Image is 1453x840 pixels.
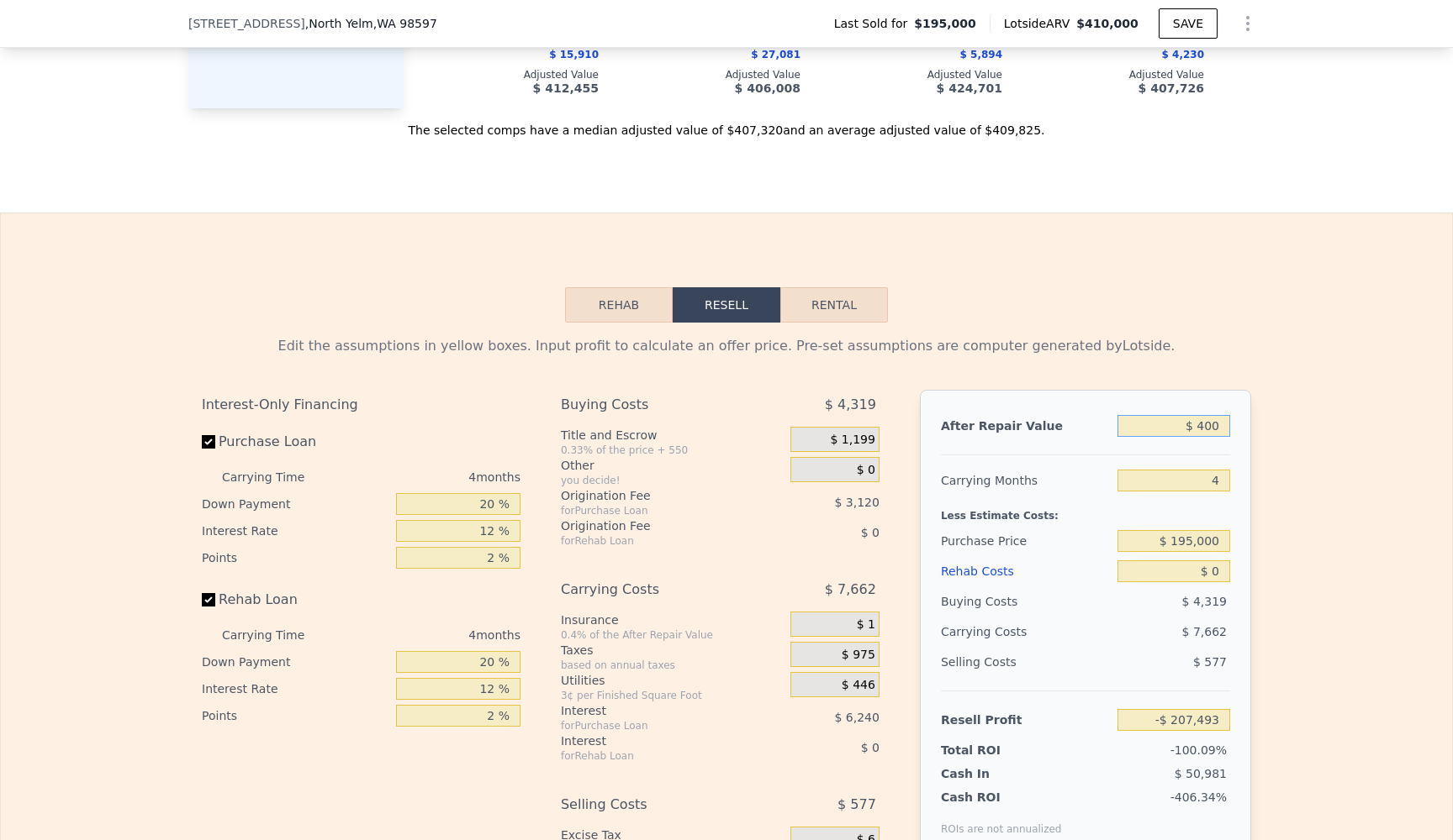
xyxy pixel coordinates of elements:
div: Points [202,544,389,571]
div: Taxes [561,642,784,659]
div: The selected comps have a median adjusted value of $407,320 and an average adjusted value of $409... [188,108,1265,139]
div: Origination Fee [561,517,748,534]
div: Total ROI [941,742,1046,759]
div: Less Estimate Costs: [941,496,1230,526]
div: Interest-Only Financing [202,390,520,420]
button: Show Options [1231,7,1265,40]
div: based on annual taxes [561,659,784,672]
span: $ 424,701 [937,81,1002,95]
div: for Purchase Loan [561,719,748,732]
span: $ 7,662 [825,575,876,605]
div: Carrying Costs [941,617,1046,647]
button: SAVE [1159,8,1218,39]
span: -406.34% [1170,790,1227,804]
button: Rehab [565,287,673,323]
span: $ 50,981 [1175,767,1227,780]
div: you decide! [561,474,784,487]
span: $ 975 [842,648,875,663]
span: $ 577 [1193,655,1227,669]
div: 3¢ per Finished Square Foot [561,689,784,702]
div: Interest Rate [202,517,389,544]
div: Insurance [561,612,784,628]
div: for Rehab Loan [561,534,748,548]
div: Points [202,702,389,729]
div: Resell Profit [941,705,1111,735]
div: Adjusted Value [1029,68,1204,81]
div: Rehab Costs [941,556,1111,586]
button: Resell [673,287,780,323]
div: Selling Costs [561,790,748,820]
div: Carrying Time [222,622,331,648]
div: for Rehab Loan [561,749,748,763]
span: , WA 98597 [373,17,437,30]
span: $ 4,230 [1162,49,1204,60]
span: $ 412,455 [533,81,599,95]
div: Adjusted Value [1231,68,1406,81]
div: Down Payment [202,491,389,517]
span: $ 5,894 [960,49,1002,60]
label: Rehab Loan [202,585,389,615]
span: $ 406,008 [735,81,800,95]
div: Interest Rate [202,675,389,702]
div: Utilities [561,672,784,689]
div: 0.4% of the After Repair Value [561,628,784,642]
div: ROIs are not annualized [941,806,1062,836]
div: Down Payment [202,648,389,675]
div: Title and Escrow [561,427,784,444]
span: $ 1 [857,617,875,633]
div: Other [561,457,784,474]
div: Carrying Time [222,464,331,491]
span: $ 577 [837,790,876,820]
div: Origination Fee [561,487,748,504]
div: After Repair Value [941,411,1111,441]
div: Interest [561,732,748,749]
button: Rental [780,287,888,323]
input: Purchase Loan [202,435,215,449]
div: Cash In [941,765,1046,782]
div: Buying Costs [941,586,1111,617]
div: Carrying Months [941,465,1111,496]
span: $ 4,319 [1182,595,1227,608]
span: $ 1,199 [830,433,874,448]
span: $ 7,662 [1182,625,1227,638]
div: Selling Costs [941,647,1111,677]
div: Purchase Price [941,526,1111,556]
span: Lotside ARV [1004,15,1076,32]
span: $ 0 [857,463,875,478]
div: 4 months [338,464,520,491]
div: for Purchase Loan [561,504,748,517]
div: Adjusted Value [626,68,800,81]
div: Adjusted Value [827,68,1002,81]
span: -100.09% [1170,743,1227,757]
span: Last Sold for [834,15,915,32]
div: Adjusted Value [424,68,599,81]
label: Purchase Loan [202,427,389,457]
span: $ 6,240 [834,711,879,724]
div: Carrying Costs [561,575,748,605]
span: $410,000 [1076,17,1139,30]
span: $ 27,081 [751,49,800,60]
span: $ 4,319 [825,390,876,420]
input: Rehab Loan [202,593,215,606]
span: $ 3,120 [834,496,879,509]
span: $ 407,726 [1139,81,1204,95]
span: $ 0 [861,526,880,539]
span: [STREET_ADDRESS] [188,15,305,32]
div: Interest [561,702,748,719]
div: 0.33% of the price + 550 [561,444,784,457]
span: , North Yelm [305,15,437,32]
div: Edit the assumptions in yellow boxes. Input profit to calculate an offer price. Pre-set assumptio... [202,336,1251,356]
span: $ 15,910 [549,49,599,60]
div: Cash ROI [941,789,1062,806]
div: Buying Costs [561,390,748,420]
div: 4 months [338,622,520,648]
span: $ 446 [842,678,875,693]
span: $195,000 [914,15,976,32]
span: $ 0 [861,741,880,754]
